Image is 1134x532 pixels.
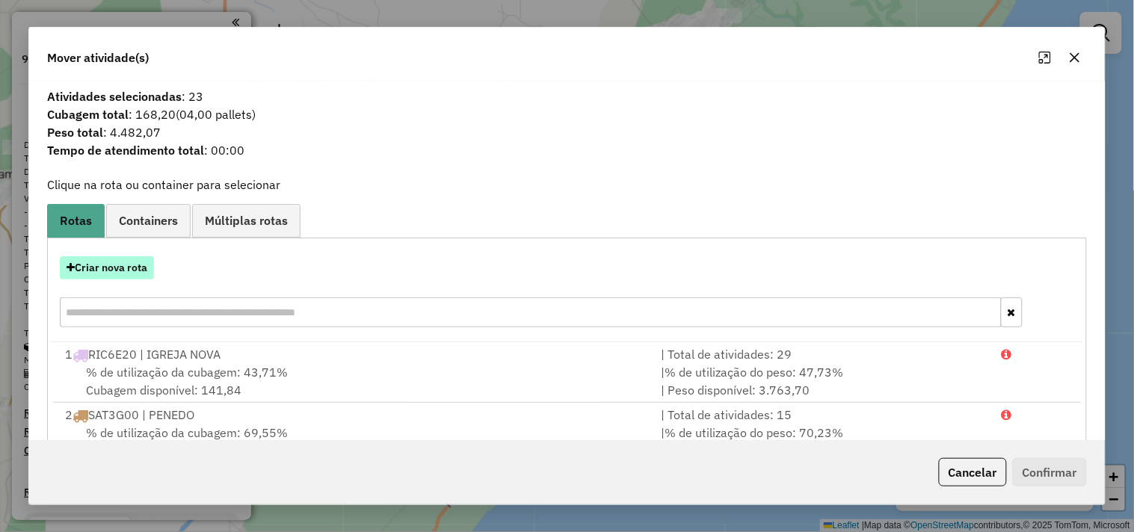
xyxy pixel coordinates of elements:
i: Porcentagens após mover as atividades: Cubagem: 136,29% Peso: 134,26% [1002,409,1012,421]
div: | | Peso disponível: 2.083,82 [652,424,993,460]
div: | Total de atividades: 29 [652,345,993,363]
strong: Atividades selecionadas [47,89,182,104]
span: % de utilização do peso: 70,23% [665,425,843,440]
span: % de utilização da cubagem: 69,55% [86,425,288,440]
div: 1 RIC6E20 | IGREJA NOVA [56,345,652,363]
span: Mover atividade(s) [47,49,149,66]
label: Clique na rota ou container para selecionar [47,176,280,194]
span: Múltiplas rotas [205,214,288,226]
span: % de utilização da cubagem: 43,71% [86,365,288,380]
strong: Tempo de atendimento total [47,143,204,158]
strong: Cubagem total [47,107,129,122]
span: : 168,20 [38,105,1096,123]
span: : 4.482,07 [38,123,1096,141]
i: Porcentagens após mover as atividades: Cubagem: 110,46% Peso: 109,98% [1002,348,1012,360]
div: 2 SAT3G00 | PENEDO [56,406,652,424]
span: Containers [119,214,178,226]
button: Criar nova rota [60,256,154,279]
div: Cubagem disponível: 76,74 [56,424,652,460]
strong: Peso total [47,125,103,140]
button: Cancelar [939,458,1007,486]
span: : 00:00 [38,141,1096,159]
button: Maximize [1033,46,1057,69]
div: Cubagem disponível: 141,84 [56,363,652,399]
div: | | Peso disponível: 3.763,70 [652,363,993,399]
span: % de utilização do peso: 47,73% [665,365,843,380]
div: | Total de atividades: 15 [652,406,993,424]
span: (04,00 pallets) [176,107,256,122]
span: : 23 [38,87,1096,105]
span: Rotas [60,214,92,226]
